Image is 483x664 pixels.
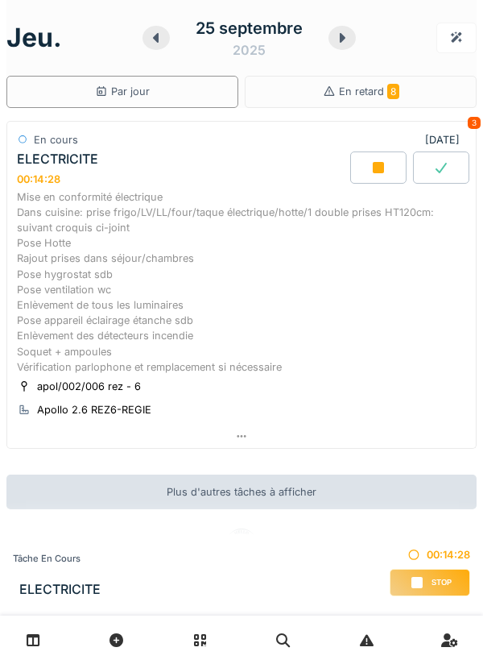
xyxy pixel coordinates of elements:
[13,552,101,566] div: Tâche en cours
[19,582,101,597] h3: ELECTRICITE
[468,117,481,129] div: 3
[37,379,141,394] div: apol/002/006 rez - 6
[390,547,470,562] div: 00:14:28
[37,402,151,417] div: Apollo 2.6 REZ6-REGIE
[17,189,466,375] div: Mise en conformité électrique Dans cuisine: prise frigo/LV/LL/four/taque électrique/hotte/1 doubl...
[196,16,303,40] div: 25 septembre
[95,84,150,99] div: Par jour
[6,23,62,53] h1: jeu.
[17,151,98,167] div: ELECTRICITE
[34,132,78,147] div: En cours
[225,529,258,561] img: badge-BVDL4wpA.svg
[233,40,266,60] div: 2025
[431,577,452,588] span: Stop
[425,132,466,147] div: [DATE]
[339,85,399,98] span: En retard
[17,173,60,185] div: 00:14:28
[387,84,399,99] span: 8
[6,475,477,509] div: Plus d'autres tâches à afficher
